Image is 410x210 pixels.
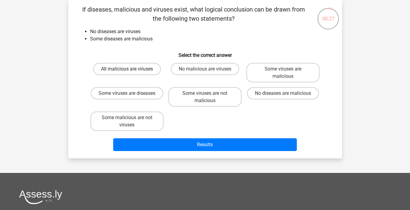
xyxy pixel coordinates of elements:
label: Some malicious are not viruses [90,112,164,131]
li: Some diseases are malicious [90,35,332,43]
label: All malicious are viruses [93,63,161,75]
h6: Select the correct answer [78,47,332,58]
button: Results [113,138,297,151]
div: 00:27 [317,7,340,22]
label: No malicious are viruses [171,63,239,75]
li: No diseases are viruses [90,28,332,35]
img: Assessly logo [19,190,62,204]
label: Some viruses are not malicious [168,87,242,107]
label: Some viruses are malicious [246,63,320,82]
label: No diseases are malicious [247,87,319,99]
p: If diseases, malicious and viruses exist, what logical conclusion can be drawn from the following... [78,5,310,23]
label: Some viruses are diseases [91,87,163,99]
